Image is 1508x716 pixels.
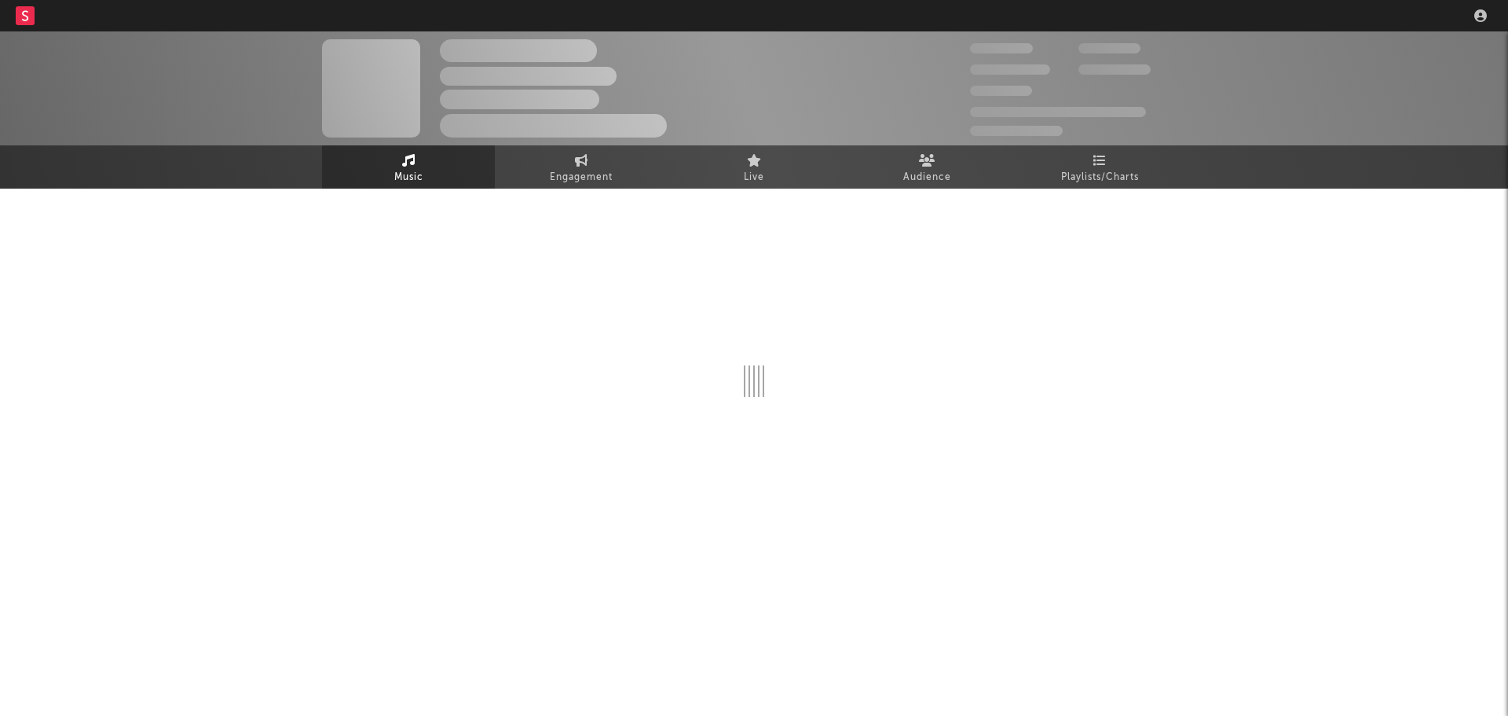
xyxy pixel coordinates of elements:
span: Live [744,168,764,187]
span: 100,000 [970,86,1032,96]
span: Engagement [550,168,613,187]
a: Music [322,145,495,189]
span: 1,000,000 [1078,64,1151,75]
span: Playlists/Charts [1061,168,1139,187]
span: 100,000 [1078,43,1140,53]
a: Audience [840,145,1013,189]
a: Engagement [495,145,668,189]
span: Jump Score: 85.0 [970,126,1063,136]
span: Audience [903,168,951,187]
span: 50,000,000 [970,64,1050,75]
span: 300,000 [970,43,1033,53]
span: 50,000,000 Monthly Listeners [970,107,1146,117]
a: Live [668,145,840,189]
a: Playlists/Charts [1013,145,1186,189]
span: Music [394,168,423,187]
